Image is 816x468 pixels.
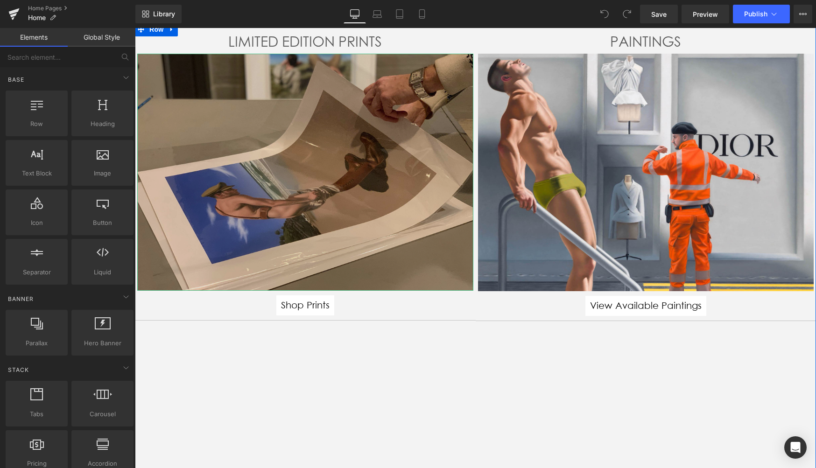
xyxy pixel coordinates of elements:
a: Preview [682,5,729,23]
span: Liquid [74,267,131,277]
span: Image [74,168,131,178]
h2: PAINTINGS [341,2,682,26]
span: Separator [8,267,65,277]
span: Hero Banner [74,338,131,348]
button: Publish [733,5,790,23]
span: Banner [7,294,35,303]
span: Row [8,119,65,129]
span: Preview [693,9,718,19]
span: Publish [744,10,767,18]
span: Button [74,218,131,228]
span: Save [651,9,667,19]
a: Shop Prints [141,267,199,287]
span: Tabs [8,409,65,419]
span: Library [153,10,175,18]
a: Home Pages [28,5,135,12]
a: Desktop [344,5,366,23]
a: Global Style [68,28,135,47]
span: Shop Prints [146,270,195,285]
a: New Library [135,5,182,23]
span: Icon [8,218,65,228]
span: Home [28,14,46,21]
span: Parallax [8,338,65,348]
a: Mobile [411,5,433,23]
span: Carousel [74,409,131,419]
a: Tablet [388,5,411,23]
span: Stack [7,365,30,374]
div: Open Intercom Messenger [784,436,807,459]
span: Heading [74,119,131,129]
button: More [794,5,812,23]
span: Base [7,75,25,84]
button: Undo [595,5,614,23]
button: Redo [618,5,636,23]
span: View Available Paintings [455,270,567,286]
a: Laptop [366,5,388,23]
a: View Available Paintings [450,268,571,288]
span: Text Block [8,168,65,178]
